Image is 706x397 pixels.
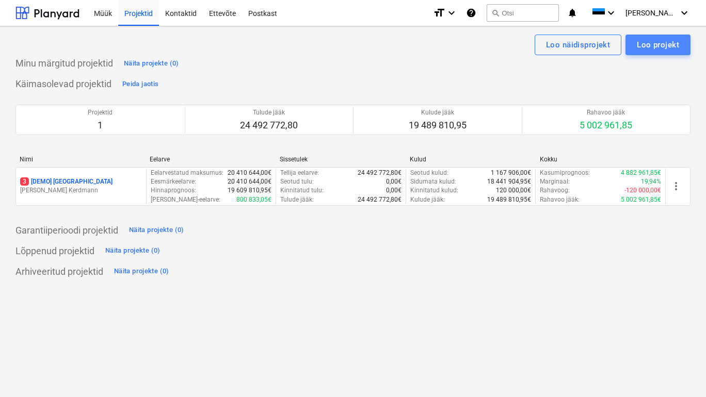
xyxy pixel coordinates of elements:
p: 5 002 961,85€ [621,195,661,204]
div: Näita projekte (0) [124,58,179,70]
p: Tulude jääk [240,108,298,117]
p: 20 410 644,00€ [228,177,271,186]
p: Kinnitatud tulu : [280,186,324,195]
p: Garantiiperioodi projektid [15,224,118,237]
div: Näita projekte (0) [114,266,169,277]
p: 24 492 772,80 [240,119,298,131]
p: Kulude jääk : [410,195,445,204]
p: Arhiveeritud projektid [15,266,103,278]
p: Seotud tulu : [280,177,314,186]
p: 20 410 644,00€ [228,169,271,177]
p: Projektid [88,108,113,117]
p: 19 489 810,95 [409,119,467,131]
div: Näita projekte (0) [105,245,161,257]
i: keyboard_arrow_down [605,7,617,19]
p: 24 492 772,80€ [358,195,402,204]
i: keyboard_arrow_down [678,7,691,19]
div: Chat-widget [654,348,706,397]
p: Kasumiprognoos : [540,169,590,177]
i: Abikeskus [466,7,476,19]
i: notifications [567,7,577,19]
span: more_vert [670,180,682,192]
p: [PERSON_NAME]-eelarve : [151,195,220,204]
p: 4 882 961,85€ [621,169,661,177]
p: Hinnaprognoos : [151,186,196,195]
p: Kulude jääk [409,108,467,117]
p: -120 000,00€ [624,186,661,195]
p: Rahavoog : [540,186,570,195]
i: format_size [433,7,445,19]
iframe: Chat Widget [654,348,706,397]
div: 3[DEMO] [GEOGRAPHIC_DATA][PERSON_NAME] Kerdmann [20,177,142,195]
p: 800 833,05€ [236,195,271,204]
p: 19,94% [641,177,661,186]
p: Rahavoo jääk [580,108,632,117]
p: Rahavoo jääk : [540,195,580,204]
p: 18 441 904,95€ [487,177,531,186]
p: Tellija eelarve : [280,169,319,177]
div: Nimi [20,156,141,163]
button: Näita projekte (0) [126,222,187,239]
p: 1 167 906,00€ [491,169,531,177]
p: 24 492 772,80€ [358,169,402,177]
p: 120 000,00€ [496,186,531,195]
p: 5 002 961,85 [580,119,632,131]
p: 0,00€ [386,177,402,186]
p: Lõppenud projektid [15,245,94,257]
p: Seotud kulud : [410,169,448,177]
button: Otsi [487,4,559,22]
p: Tulude jääk : [280,195,314,204]
span: [PERSON_NAME] Kerdmann [625,9,677,17]
p: Marginaal : [540,177,570,186]
button: Näita projekte (0) [111,263,172,280]
p: 19 489 810,95€ [487,195,531,204]
div: Loo projekt [637,38,679,52]
p: 0,00€ [386,186,402,195]
i: keyboard_arrow_down [445,7,458,19]
p: Käimasolevad projektid [15,78,111,90]
p: Minu märgitud projektid [15,57,113,70]
div: Eelarve [150,156,271,163]
div: Kokku [540,156,662,163]
button: Loo näidisprojekt [535,35,621,55]
button: Näita projekte (0) [103,243,163,259]
div: Peida jaotis [122,78,158,90]
p: [PERSON_NAME] Kerdmann [20,186,142,195]
p: Eesmärkeelarve : [151,177,196,186]
p: Eelarvestatud maksumus : [151,169,223,177]
div: Sissetulek [280,156,402,163]
div: Loo näidisprojekt [546,38,610,52]
button: Näita projekte (0) [121,55,182,72]
div: Kulud [410,156,532,163]
p: 1 [88,119,113,131]
div: Näita projekte (0) [129,224,184,236]
p: [DEMO] [GEOGRAPHIC_DATA] [20,177,113,186]
span: 3 [20,177,29,186]
p: 19 609 810,95€ [228,186,271,195]
span: search [491,9,500,17]
p: Sidumata kulud : [410,177,456,186]
button: Loo projekt [625,35,691,55]
p: Kinnitatud kulud : [410,186,458,195]
button: Peida jaotis [120,76,161,92]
